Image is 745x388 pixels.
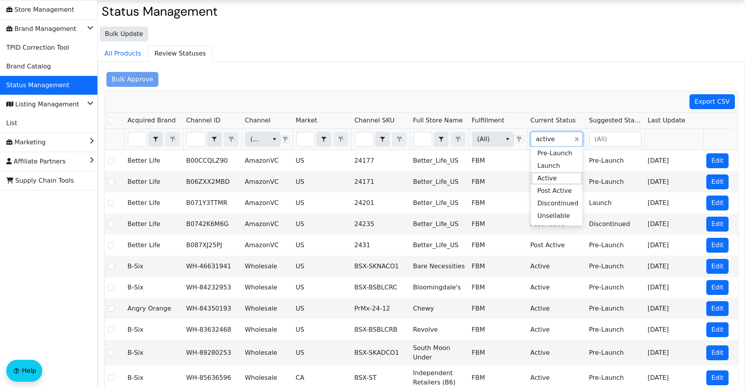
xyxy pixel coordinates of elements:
td: AmazonVC [242,171,293,192]
span: Status Management [6,79,69,92]
td: B00CCQLZ90 [183,150,242,171]
td: [DATE] [644,298,703,319]
span: Listing Management [6,98,79,111]
span: Channel [245,116,271,125]
span: Edit [711,304,723,313]
td: Chewy [410,298,469,319]
td: B087XJ25PJ [183,235,242,256]
td: US [293,150,351,171]
input: Select Row [108,158,114,164]
button: select [375,132,390,146]
span: Unsellable [537,211,570,221]
td: FBM [469,192,527,214]
td: Better Life [124,150,183,171]
input: (All) [590,132,641,146]
td: Active [527,319,586,340]
td: Post Active [527,235,586,256]
td: [DATE] [644,340,703,365]
th: Filter [242,129,293,150]
td: US [293,319,351,340]
th: Filter [410,129,469,150]
td: FBM [469,171,527,192]
button: Bulk Update [100,27,148,41]
td: Launch [586,192,644,214]
td: US [293,235,351,256]
td: Better_Life_US [410,150,469,171]
button: Export CSV [689,94,735,109]
td: Wholesale [242,256,293,277]
td: FBM [469,340,527,365]
span: Market [296,116,317,125]
td: FBM [469,298,527,319]
td: South Moon Under [410,340,469,365]
button: Edit [706,153,729,168]
td: [DATE] [644,171,703,192]
span: Edit [711,283,723,292]
td: FBM [469,214,527,235]
input: Select Row [108,327,114,333]
td: B-Six [124,340,183,365]
td: Wholesale [242,319,293,340]
td: [DATE] [644,150,703,171]
td: Better_Life_US [410,171,469,192]
h2: Status Management [102,4,741,19]
td: Revolve [410,319,469,340]
td: WH-46631941 [183,256,242,277]
span: Edit [711,262,723,271]
td: 24177 [351,150,410,171]
td: B06ZXX2MBD [183,171,242,192]
td: [DATE] [644,277,703,298]
input: Select Row [108,284,114,291]
span: Bulk Update [105,29,143,39]
input: Select Row [108,242,114,248]
button: Edit [706,217,729,232]
span: List [6,117,17,129]
button: Edit [706,322,729,337]
button: Edit [706,259,729,274]
td: BSX-SKNACO1 [351,256,410,277]
button: select [207,132,221,146]
span: Supply Chain Tools [6,174,74,187]
td: Better_Life_US [410,192,469,214]
span: Suggested Status [589,116,641,125]
td: [DATE] [644,214,703,235]
th: Filter [351,129,410,150]
span: Edit [711,373,723,383]
span: Marketing [6,136,46,149]
span: Fulfillment [472,116,504,125]
td: Better Life [124,171,183,192]
td: Active [527,256,586,277]
td: US [293,214,351,235]
span: Edit [711,156,723,165]
td: US [293,340,351,365]
td: Better Life [124,235,183,256]
button: Edit [706,345,729,360]
td: Wholesale [242,340,293,365]
th: Filter [469,129,527,150]
button: Edit [706,174,729,189]
button: Edit [706,238,729,253]
span: Choose Operator [207,132,222,147]
th: Filter [183,129,242,150]
td: WH-84232953 [183,277,242,298]
span: All Products [98,46,147,61]
span: Discontinued [537,199,578,208]
span: Last Update [648,116,685,125]
td: Pre-Launch [586,235,644,256]
span: Help [22,366,36,375]
td: Better Life [124,192,183,214]
span: Current Status [530,116,576,125]
td: Bloomingdale's [410,277,469,298]
td: 24235 [351,214,410,235]
td: US [293,171,351,192]
span: Edit [711,241,723,250]
span: Active [537,174,557,183]
button: select [434,132,448,146]
td: 24201 [351,192,410,214]
span: Channel SKU [354,116,395,125]
input: Filter [128,132,146,146]
button: select [502,132,513,146]
td: Bare Necessities [410,256,469,277]
span: TPID Correction Tool [6,41,69,54]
